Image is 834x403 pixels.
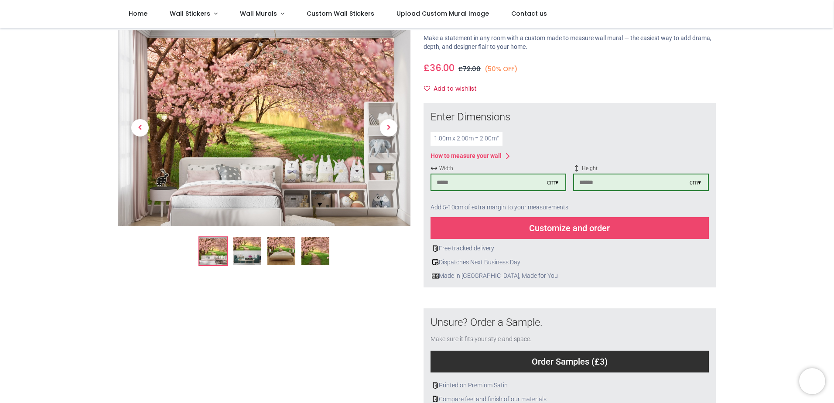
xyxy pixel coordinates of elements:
div: Order Samples (£3) [431,351,709,372]
div: Customize and order [431,217,709,239]
span: Upload Custom Mural Image [396,9,489,18]
div: Add 5-10cm of extra margin to your measurements. [431,198,709,217]
span: 36.00 [430,61,455,74]
div: How to measure your wall [431,152,502,161]
span: Previous [131,120,149,137]
a: Next [367,60,410,197]
span: £ [458,65,481,73]
div: Dispatches Next Business Day [431,258,709,267]
p: Make a statement in any room with a custom made to measure wall mural — the easiest way to add dr... [424,34,716,51]
span: Home [129,9,147,18]
span: Contact us [511,9,547,18]
span: Wall Murals [240,9,277,18]
div: Made in [GEOGRAPHIC_DATA], Made for You [431,272,709,280]
div: Unsure? Order a Sample. [431,315,709,330]
span: Height [573,165,709,172]
img: WS-42155-04 [301,237,329,265]
span: 72.00 [463,65,481,73]
img: Pink Cherry Blossom Trees Wall Mural Wallpaper [199,237,227,265]
div: Free tracked delivery [431,244,709,253]
span: Next [380,120,397,137]
div: Printed on Premium Satin [431,381,709,390]
div: Make sure it fits your style and space. [431,335,709,344]
img: Pink Cherry Blossom Trees Wall Mural Wallpaper [118,30,410,226]
small: (50% OFF) [485,65,518,74]
img: uk [432,273,439,280]
span: Width [431,165,566,172]
span: Custom Wall Stickers [307,9,374,18]
div: Enter Dimensions [431,110,709,125]
div: cm ▾ [690,178,701,187]
span: Wall Stickers [170,9,210,18]
button: Add to wishlistAdd to wishlist [424,82,484,96]
img: WS-42155-03 [267,237,295,265]
div: 1.00 m x 2.00 m = 2.00 m² [431,132,502,146]
i: Add to wishlist [424,85,430,92]
iframe: Brevo live chat [799,368,825,394]
img: WS-42155-02 [233,237,261,265]
a: Previous [118,60,162,197]
span: £ [424,61,455,74]
div: cm ▾ [547,178,558,187]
